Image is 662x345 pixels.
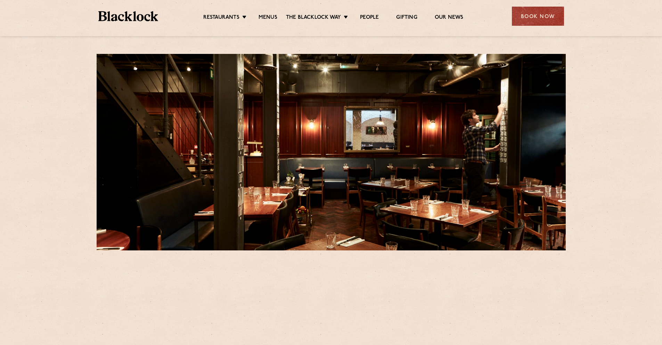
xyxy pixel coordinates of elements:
a: Menus [259,14,277,22]
a: Our News [435,14,464,22]
img: BL_Textured_Logo-footer-cropped.svg [98,11,158,21]
a: People [360,14,379,22]
a: Gifting [396,14,417,22]
div: Book Now [512,7,564,26]
a: The Blacklock Way [286,14,341,22]
a: Restaurants [203,14,239,22]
